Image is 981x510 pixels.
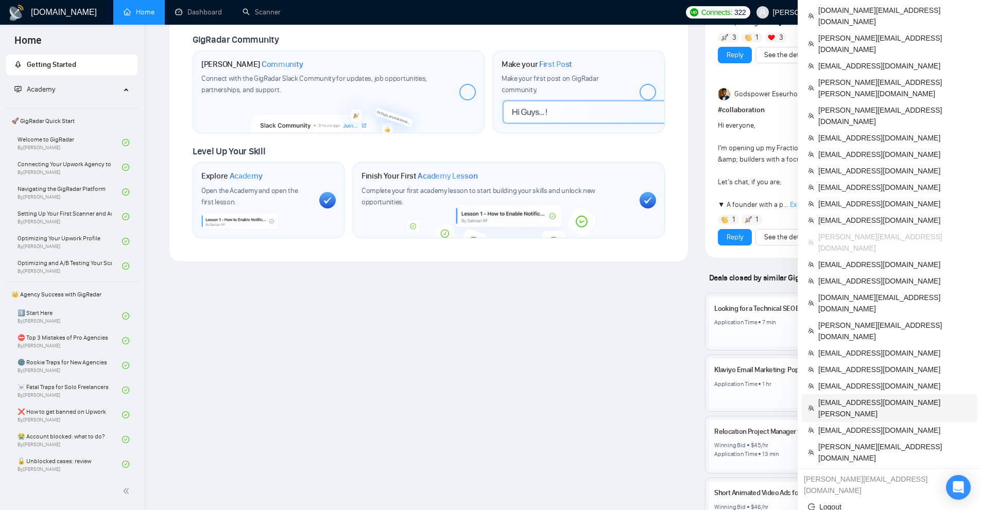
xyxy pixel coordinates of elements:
[502,74,598,94] span: Make your first post on GigRadar community.
[808,184,814,190] span: team
[818,215,971,226] span: [EMAIL_ADDRESS][DOMAIN_NAME]
[764,232,810,243] a: See the details
[808,151,814,157] span: team
[690,8,698,16] img: upwork-logo.png
[201,74,427,94] span: Connect with the GigRadar Slack Community for updates, job opportunities, partnerships, and support.
[193,146,265,157] span: Level Up Your Skill
[818,231,971,254] span: [PERSON_NAME][EMAIL_ADDRESS][DOMAIN_NAME]
[18,428,122,451] a: 😭 Account blocked: what to do?By[PERSON_NAME]
[122,337,129,344] span: check-circle
[122,262,129,270] span: check-circle
[27,60,76,69] span: Getting Started
[818,32,971,55] span: [PERSON_NAME][EMAIL_ADDRESS][DOMAIN_NAME]
[122,362,129,369] span: check-circle
[818,425,971,436] span: [EMAIL_ADDRESS][DOMAIN_NAME]
[818,380,971,392] span: [EMAIL_ADDRESS][DOMAIN_NAME]
[18,156,122,179] a: Connecting Your Upwork Agency to GigRadarBy[PERSON_NAME]
[808,300,814,306] span: team
[124,8,154,16] a: homeHome
[808,135,814,141] span: team
[230,171,263,181] span: Academy
[18,230,122,253] a: Optimizing Your Upwork ProfileBy[PERSON_NAME]
[751,441,754,449] div: $
[7,284,136,305] span: 👑 Agency Success with GigRadar
[745,216,752,223] img: 🚀
[790,200,813,209] span: Expand
[18,329,122,352] a: ⛔ Top 3 Mistakes of Pro AgenciesBy[PERSON_NAME]
[798,471,981,499] div: oleksandr.b@gigradar.io
[6,33,50,55] span: Home
[759,9,766,16] span: user
[122,436,129,443] span: check-circle
[714,488,849,497] a: Short Animated Video Ads for Social networks
[193,34,279,45] span: GigRadar Community
[122,139,129,146] span: check-circle
[362,186,595,206] span: Complete your first academy lesson to start building your skills and unlock new opportunities.
[122,164,129,171] span: check-circle
[122,411,129,418] span: check-circle
[808,217,814,223] span: team
[718,47,752,63] button: Reply
[808,366,814,373] span: team
[808,168,814,174] span: team
[808,278,814,284] span: team
[745,34,752,41] img: 👏
[362,171,477,181] h1: Finish Your First
[705,269,845,287] span: Deals closed by similar GigRadar users
[201,186,298,206] span: Open the Academy and open the first lesson.
[808,427,814,433] span: team
[14,61,22,68] span: rocket
[714,318,757,326] div: Application Time
[714,441,745,449] div: Winning Bid
[7,111,136,131] span: 🚀 GigRadar Quick Start
[502,59,572,69] h1: Make your
[539,59,572,69] span: First Post
[818,198,971,209] span: [EMAIL_ADDRESS][DOMAIN_NAME]
[808,261,814,268] span: team
[808,85,814,91] span: team
[732,32,736,43] span: 3
[714,450,757,458] div: Application Time
[755,215,758,225] span: 1
[721,216,728,223] img: 👏
[818,347,971,359] span: [EMAIL_ADDRESS][DOMAIN_NAME]
[818,182,971,193] span: [EMAIL_ADDRESS][DOMAIN_NAME]
[243,8,281,16] a: searchScanner
[122,238,129,245] span: check-circle
[727,49,743,61] a: Reply
[818,292,971,314] span: [DOMAIN_NAME][EMAIL_ADDRESS][DOMAIN_NAME]
[818,364,971,375] span: [EMAIL_ADDRESS][DOMAIN_NAME]
[734,89,806,100] span: Godspower Eseurhobo
[201,59,303,69] h1: [PERSON_NAME]
[808,449,814,455] span: team
[732,215,735,225] span: 1
[18,453,122,476] a: 🔓 Unblocked cases: reviewBy[PERSON_NAME]
[701,7,732,18] span: Connects:
[201,171,263,181] h1: Explore
[818,259,971,270] span: [EMAIL_ADDRESS][DOMAIN_NAME]
[18,354,122,377] a: 🌚 Rookie Traps for New AgenciesBy[PERSON_NAME]
[714,380,757,388] div: Application Time
[27,85,55,94] span: Academy
[718,88,730,100] img: Godspower Eseurhobo
[122,312,129,320] span: check-circle
[734,7,746,18] span: 322
[818,165,971,177] span: [EMAIL_ADDRESS][DOMAIN_NAME]
[808,239,814,245] span: team
[818,77,971,99] span: [PERSON_NAME][EMAIL_ADDRESS][PERSON_NAME][DOMAIN_NAME]
[818,149,971,160] span: [EMAIL_ADDRESS][DOMAIN_NAME]
[754,441,761,449] div: 45
[122,461,129,468] span: check-circle
[18,305,122,327] a: 1️⃣ Start HereBy[PERSON_NAME]
[808,383,814,389] span: team
[768,34,775,41] img: ❤️
[818,5,971,27] span: [DOMAIN_NAME][EMAIL_ADDRESS][DOMAIN_NAME]
[818,132,971,144] span: [EMAIL_ADDRESS][DOMAIN_NAME]
[818,320,971,342] span: [PERSON_NAME][EMAIL_ADDRESS][DOMAIN_NAME]
[122,213,129,220] span: check-circle
[808,405,814,411] span: team
[762,380,771,388] div: 1 hr
[808,13,814,19] span: team
[764,49,810,61] a: See the details
[818,397,971,419] span: [EMAIL_ADDRESS][DOMAIN_NAME][PERSON_NAME]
